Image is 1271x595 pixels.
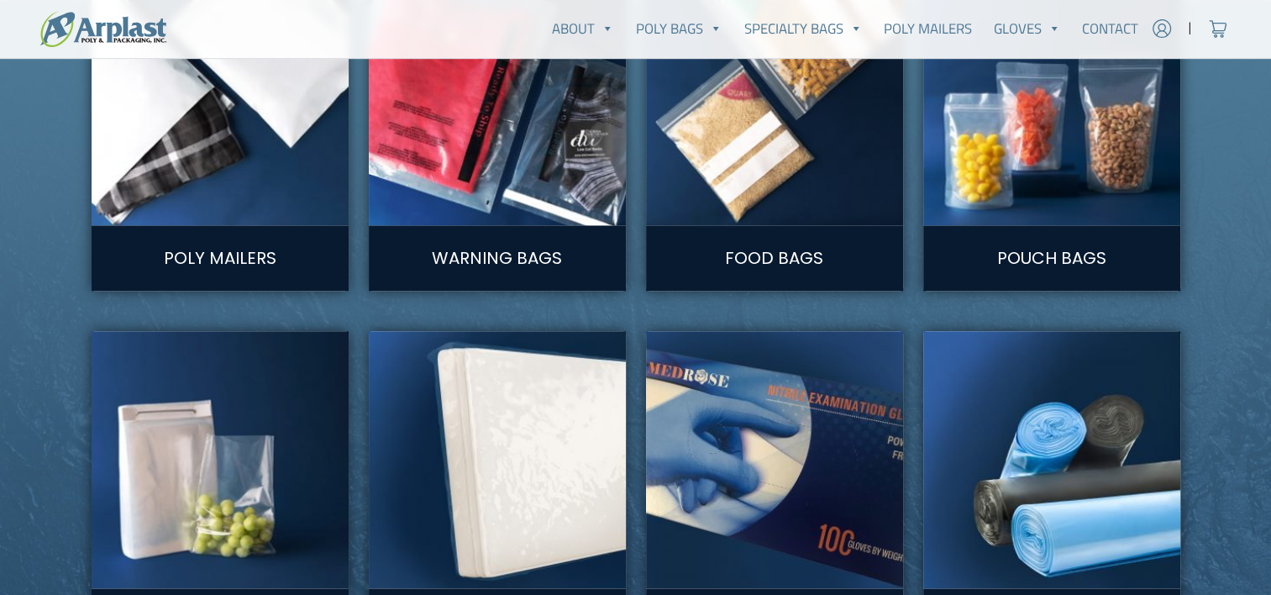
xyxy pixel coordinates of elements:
a: Specialty Bags [733,12,874,45]
a: Pouch Bags [997,246,1106,270]
a: Warning Bags [432,246,562,270]
a: About [541,12,625,45]
a: Food Bags [725,246,823,270]
img: logo [40,11,166,47]
a: Contact [1071,12,1149,45]
a: Poly Mailers [164,246,276,270]
a: Poly Bags [625,12,733,45]
a: Poly Mailers [873,12,983,45]
span: | [1188,18,1192,39]
a: Gloves [983,12,1072,45]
